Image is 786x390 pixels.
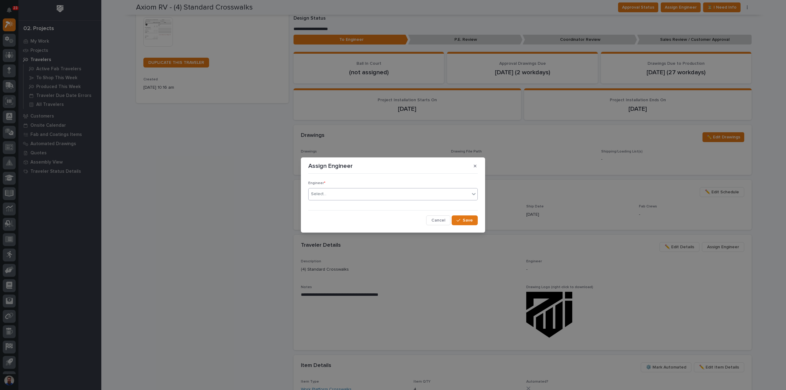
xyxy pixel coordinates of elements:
button: Cancel [426,215,450,225]
div: Select... [311,191,326,197]
p: Assign Engineer [308,162,353,170]
span: Save [463,218,473,223]
span: Cancel [431,218,445,223]
button: Save [452,215,478,225]
span: Engineer [308,181,325,185]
